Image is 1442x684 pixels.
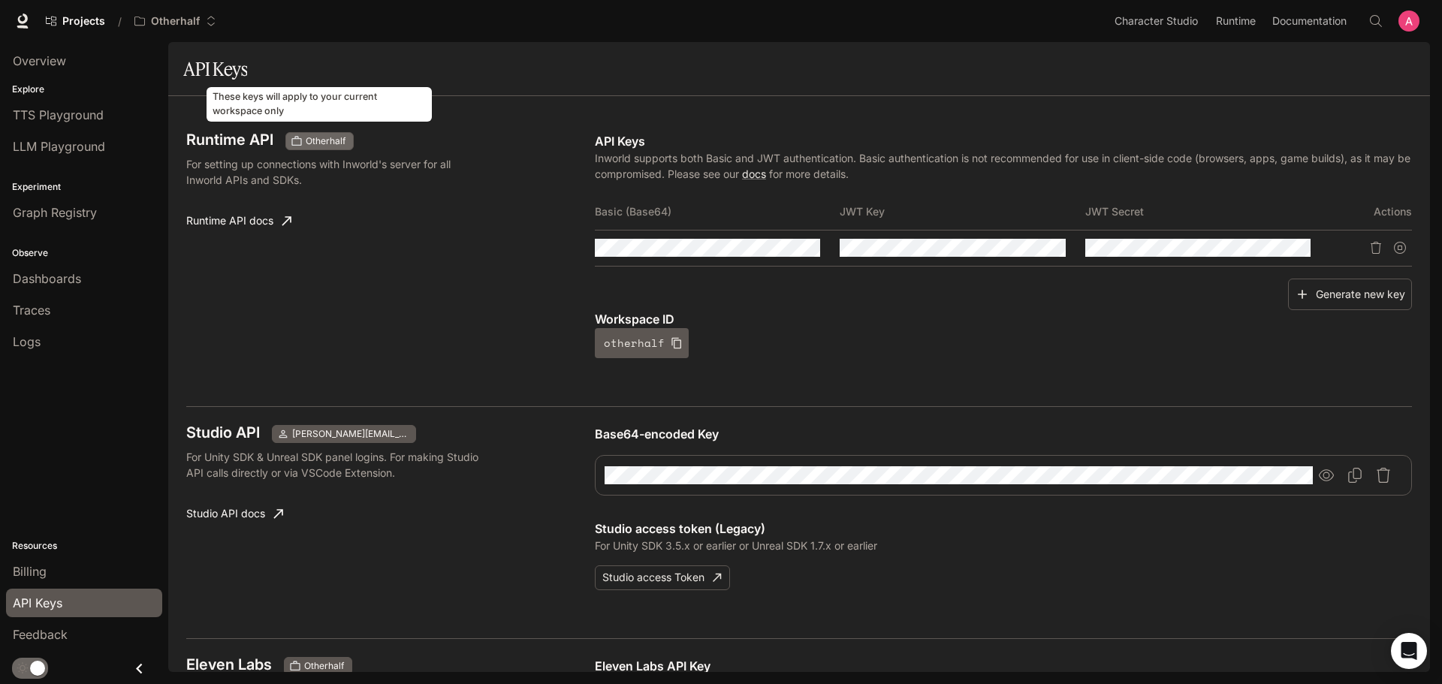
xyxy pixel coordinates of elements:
a: Go to projects [39,6,112,36]
img: User avatar [1398,11,1419,32]
div: This key applies to current user accounts [272,425,416,443]
a: Runtime API docs [180,206,297,236]
th: JWT Key [840,194,1085,230]
button: Generate new key [1288,279,1412,311]
button: Open workspace menu [128,6,223,36]
a: Runtime [1210,6,1265,36]
button: Open Command Menu [1361,6,1391,36]
span: Otherhalf [300,134,351,148]
p: For Unity SDK & Unreal SDK panel logins. For making Studio API calls directly or via VSCode Exten... [186,449,484,481]
div: These keys will apply to your current workspace only [207,87,432,122]
span: Otherhalf [298,659,350,673]
button: otherhalf [595,328,689,358]
th: Actions [1330,194,1412,230]
button: Delete API key [1364,236,1388,260]
p: Base64-encoded Key [595,425,1412,443]
p: API Keys [595,132,1412,150]
p: Otherhalf [151,15,200,28]
p: Workspace ID [595,310,1412,328]
h3: Runtime API [186,132,273,147]
p: Studio access token (Legacy) [595,520,1412,538]
p: For Unity SDK 3.5.x or earlier or Unreal SDK 1.7.x or earlier [595,538,1412,553]
span: Documentation [1272,12,1347,31]
div: Open Intercom Messenger [1391,633,1427,669]
button: Copy Base64-encoded Key [1341,462,1368,489]
span: Character Studio [1115,12,1198,31]
span: Runtime [1216,12,1256,31]
span: [PERSON_NAME][EMAIL_ADDRESS][DOMAIN_NAME] [286,427,414,441]
h3: Eleven Labs [186,657,272,672]
p: Inworld supports both Basic and JWT authentication. Basic authentication is not recommended for u... [595,150,1412,182]
h1: API Keys [183,54,247,84]
div: / [112,14,128,29]
h3: Studio API [186,425,260,440]
div: This key will apply to your current workspace only [284,657,352,675]
a: Studio API docs [180,499,289,529]
span: Projects [62,15,105,28]
a: Character Studio [1109,6,1208,36]
p: Eleven Labs API Key [595,657,1412,675]
th: Basic (Base64) [595,194,840,230]
button: User avatar [1394,6,1424,36]
a: Documentation [1266,6,1358,36]
div: These keys will apply to your current workspace only [285,132,354,150]
button: Suspend API key [1388,236,1412,260]
a: docs [742,167,766,180]
button: Studio access Token [595,565,730,590]
th: JWT Secret [1085,194,1330,230]
p: For setting up connections with Inworld's server for all Inworld APIs and SDKs. [186,156,484,188]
